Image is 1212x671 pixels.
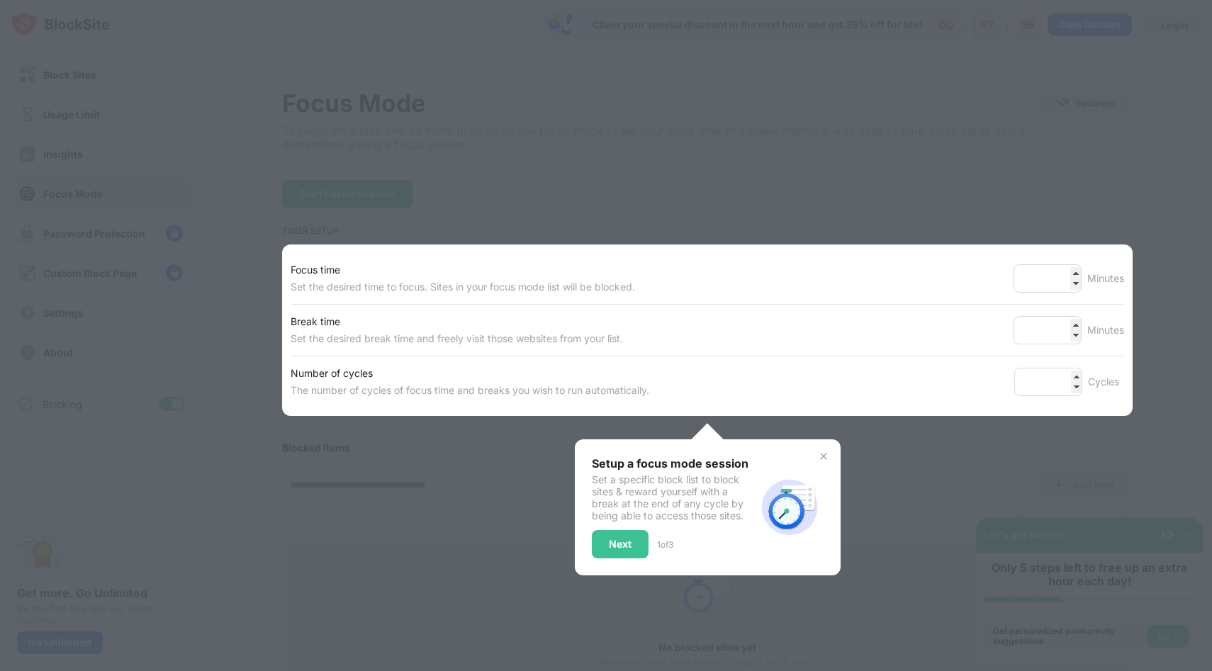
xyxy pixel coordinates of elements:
[291,313,623,330] div: Break time
[592,456,756,470] div: Setup a focus mode session
[592,473,756,521] div: Set a specific block list to block sites & reward yourself with a break at the end of any cycle b...
[756,473,824,541] img: focus-mode-timer.svg
[657,539,673,550] div: 1 of 3
[818,451,829,462] img: x-button.svg
[291,382,649,399] div: The number of cycles of focus time and breaks you wish to run automatically.
[291,261,635,278] div: Focus time
[1088,373,1124,390] div: Cycles
[609,539,632,550] div: Next
[291,278,635,295] div: Set the desired time to focus. Sites in your focus mode list will be blocked.
[291,365,649,382] div: Number of cycles
[1087,270,1124,287] div: Minutes
[1087,322,1124,339] div: Minutes
[291,330,623,347] div: Set the desired break time and freely visit those websites from your list.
